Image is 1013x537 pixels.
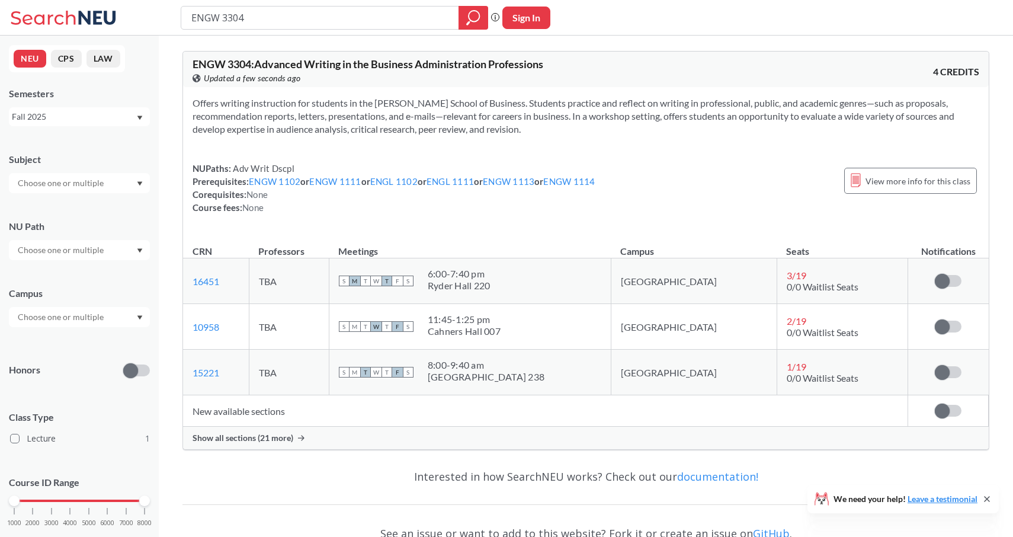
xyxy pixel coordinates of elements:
span: W [371,367,382,378]
span: None [246,189,268,200]
a: 10958 [193,321,219,333]
a: ENGL 1111 [427,176,474,187]
svg: Dropdown arrow [137,315,143,320]
span: View more info for this class [865,174,970,188]
svg: magnifying glass [466,9,480,26]
span: T [382,276,392,286]
div: Interested in how SearchNEU works? Check out our [182,459,989,494]
p: Honors [9,363,40,377]
span: S [403,276,413,286]
input: Choose one or multiple [12,243,111,257]
span: 3 / 19 [787,270,806,281]
span: 5000 [82,520,96,526]
div: 11:45 - 1:25 pm [428,314,501,325]
svg: Dropdown arrow [137,116,143,120]
div: Dropdown arrow [9,173,150,193]
a: ENGW 1111 [309,176,361,187]
a: ENGW 1114 [543,176,595,187]
span: S [403,321,413,332]
span: M [350,276,360,286]
th: Seats [777,233,908,258]
div: Show all sections (21 more) [183,427,989,449]
span: Adv Writ Dscpl [231,163,294,174]
a: 15221 [193,367,219,378]
a: documentation! [677,469,758,484]
div: [GEOGRAPHIC_DATA] 238 [428,371,544,383]
p: Course ID Range [9,476,150,490]
div: Campus [9,287,150,300]
div: Cahners Hall 007 [428,325,501,337]
span: 1 / 19 [787,361,806,372]
span: We need your help! [834,495,977,503]
span: 0/0 Waitlist Seats [787,281,858,292]
a: ENGL 1102 [370,176,418,187]
div: Ryder Hall 220 [428,280,491,292]
span: 6000 [100,520,114,526]
span: T [360,321,371,332]
span: S [403,367,413,378]
span: 0/0 Waitlist Seats [787,327,858,338]
div: NUPaths: Prerequisites: or or or or or Corequisites: Course fees: [193,162,595,214]
th: Meetings [329,233,611,258]
span: 0/0 Waitlist Seats [787,372,858,383]
td: TBA [249,350,329,395]
button: LAW [86,50,120,68]
span: 2000 [25,520,40,526]
div: NU Path [9,220,150,233]
div: Subject [9,153,150,166]
span: T [382,321,392,332]
a: ENGW 1113 [483,176,534,187]
span: W [371,321,382,332]
span: 1 [145,432,150,445]
button: Sign In [502,7,550,29]
span: F [392,321,403,332]
a: 16451 [193,276,219,287]
span: T [382,367,392,378]
td: [GEOGRAPHIC_DATA] [611,304,777,350]
span: ENGW 3304 : Advanced Writing in the Business Administration Professions [193,57,543,71]
span: 4 CREDITS [933,65,979,78]
span: S [339,367,350,378]
span: Updated a few seconds ago [204,72,301,85]
div: magnifying glass [459,6,488,30]
span: M [350,321,360,332]
span: 7000 [119,520,133,526]
span: 1000 [7,520,21,526]
span: Class Type [9,411,150,424]
span: Show all sections (21 more) [193,433,293,443]
span: 8000 [137,520,152,526]
span: F [392,276,403,286]
section: Offers writing instruction for students in the [PERSON_NAME] School of Business. Students practic... [193,97,979,136]
a: ENGW 1102 [249,176,300,187]
div: Fall 2025 [12,110,136,123]
div: Dropdown arrow [9,240,150,260]
div: Semesters [9,87,150,100]
td: TBA [249,304,329,350]
span: F [392,367,403,378]
div: 6:00 - 7:40 pm [428,268,491,280]
input: Class, professor, course number, "phrase" [190,8,450,28]
span: M [350,367,360,378]
span: T [360,367,371,378]
span: S [339,276,350,286]
input: Choose one or multiple [12,310,111,324]
th: Campus [611,233,777,258]
span: 4000 [63,520,77,526]
svg: Dropdown arrow [137,248,143,253]
div: Dropdown arrow [9,307,150,327]
span: T [360,276,371,286]
td: TBA [249,258,329,304]
button: NEU [14,50,46,68]
a: Leave a testimonial [908,494,977,504]
svg: Dropdown arrow [137,181,143,186]
td: [GEOGRAPHIC_DATA] [611,350,777,395]
span: 2 / 19 [787,315,806,327]
div: 8:00 - 9:40 am [428,359,544,371]
div: Fall 2025Dropdown arrow [9,107,150,126]
span: S [339,321,350,332]
span: W [371,276,382,286]
td: [GEOGRAPHIC_DATA] [611,258,777,304]
div: CRN [193,245,212,258]
button: CPS [51,50,82,68]
th: Professors [249,233,329,258]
